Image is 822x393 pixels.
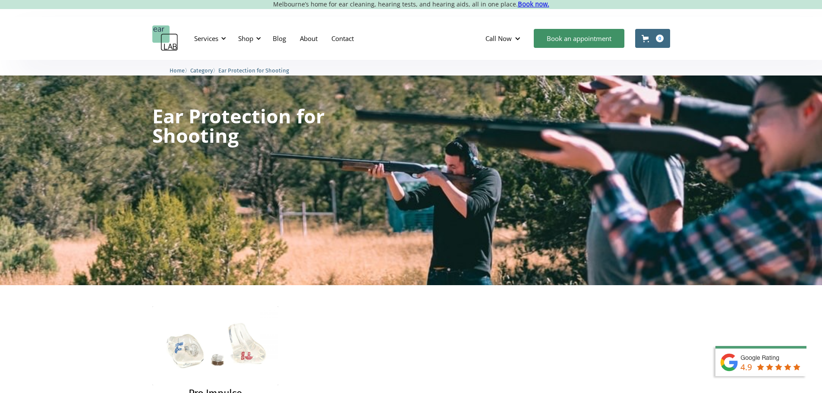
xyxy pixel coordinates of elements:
[190,66,213,74] a: Category
[190,67,213,74] span: Category
[635,29,670,48] a: Open cart
[479,25,529,51] div: Call Now
[238,34,253,43] div: Shop
[190,66,218,75] li: 〉
[656,35,664,42] div: 0
[170,66,185,74] a: Home
[485,34,512,43] div: Call Now
[324,26,361,51] a: Contact
[189,25,229,51] div: Services
[534,29,624,48] a: Book an appointment
[233,25,264,51] div: Shop
[170,66,190,75] li: 〉
[194,34,218,43] div: Services
[152,306,279,385] img: Pro Impulse
[218,67,289,74] span: Ear Protection for Shooting
[152,106,382,145] h1: Ear Protection for Shooting
[152,25,178,51] a: home
[170,67,185,74] span: Home
[293,26,324,51] a: About
[266,26,293,51] a: Blog
[218,66,289,74] a: Ear Protection for Shooting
